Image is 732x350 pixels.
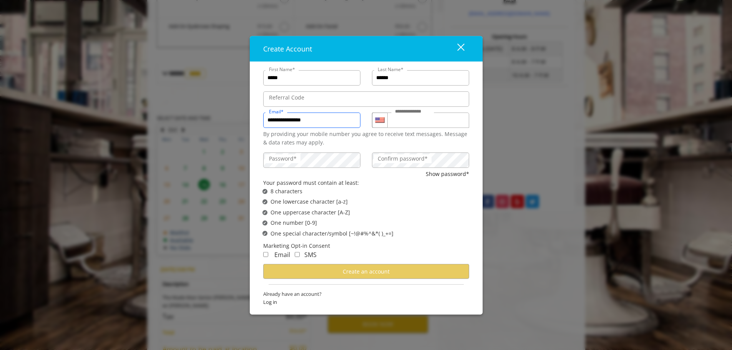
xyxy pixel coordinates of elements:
span: One lowercase character [a-z] [271,197,348,206]
span: Already have an account? [263,290,469,298]
div: By providing your mobile number you agree to receive text messages. Message & data rates may apply. [263,129,469,147]
button: Show password* [426,170,469,178]
label: Last Name* [374,65,407,73]
div: close dialog [448,43,464,55]
input: FirstName [263,70,360,85]
input: ReferralCode [263,91,469,106]
input: Receive Marketing SMS [295,252,300,257]
span: ✔ [263,199,266,205]
label: Password* [265,154,300,163]
span: Create an account [343,267,390,275]
input: Receive Marketing Email [263,252,268,257]
label: Email* [265,108,287,115]
input: Lastname [372,70,469,85]
span: ✔ [263,231,266,237]
span: One number [0-9] [271,219,317,227]
span: One special character/symbol [~!@#%^&*( )_+=] [271,229,393,237]
span: 8 characters [271,187,302,196]
input: ConfirmPassword [372,153,469,168]
span: ✔ [263,220,266,226]
span: Create Account [263,44,312,53]
span: Email [274,250,290,259]
input: Password [263,153,360,168]
label: First Name* [265,65,299,73]
div: Country [372,112,387,128]
input: Email [263,112,360,128]
label: Confirm password* [374,154,432,163]
button: close dialog [443,41,469,56]
div: Marketing Opt-in Consent [263,242,469,250]
button: Create an account [263,264,469,279]
span: One uppercase character [A-Z] [271,208,350,217]
div: Your password must contain at least: [263,178,469,187]
span: ✔ [263,188,266,194]
span: Log in [263,298,469,306]
span: SMS [304,250,317,259]
label: Referral Code [265,93,308,101]
span: ✔ [263,209,266,216]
